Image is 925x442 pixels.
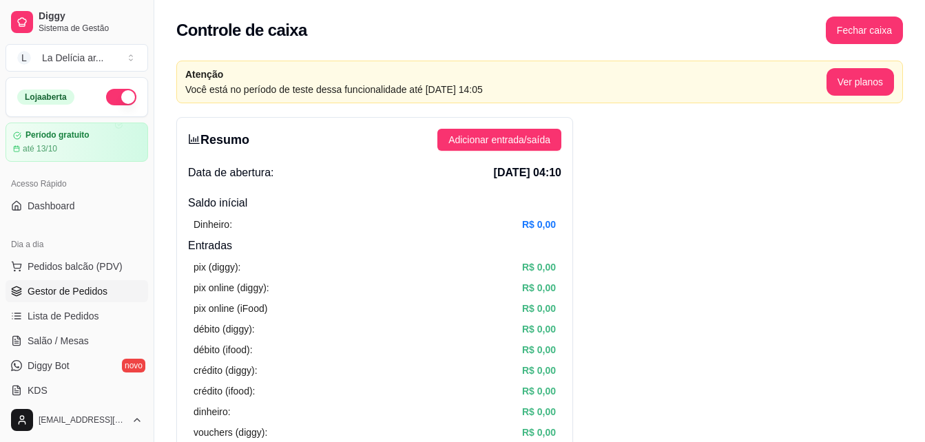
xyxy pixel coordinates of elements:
[194,363,258,378] article: crédito (diggy):
[6,280,148,302] a: Gestor de Pedidos
[28,199,75,213] span: Dashboard
[522,217,556,232] article: R$ 0,00
[42,51,104,65] div: La Delícia ar ...
[176,19,307,41] h2: Controle de caixa
[826,17,903,44] button: Fechar caixa
[437,129,561,151] button: Adicionar entrada/saída
[522,342,556,357] article: R$ 0,00
[28,309,99,323] span: Lista de Pedidos
[522,280,556,295] article: R$ 0,00
[185,82,827,97] article: Você está no período de teste dessa funcionalidade até [DATE] 14:05
[522,383,556,399] article: R$ 0,00
[6,403,148,436] button: [EMAIL_ADDRESS][DOMAIN_NAME]
[194,260,240,275] article: pix (diggy):
[522,425,556,440] article: R$ 0,00
[6,355,148,377] a: Diggy Botnovo
[6,330,148,352] a: Salão / Mesas
[194,301,267,316] article: pix online (iFood)
[106,89,136,105] button: Alterar Status
[185,67,827,82] article: Atenção
[39,23,143,34] span: Sistema de Gestão
[6,305,148,327] a: Lista de Pedidos
[28,359,70,372] span: Diggy Bot
[522,363,556,378] article: R$ 0,00
[6,6,148,39] a: DiggySistema de Gestão
[522,260,556,275] article: R$ 0,00
[28,334,89,348] span: Salão / Mesas
[17,90,74,105] div: Loja aberta
[6,195,148,217] a: Dashboard
[6,379,148,401] a: KDS
[39,414,126,425] span: [EMAIL_ADDRESS][DOMAIN_NAME]
[6,233,148,255] div: Dia a dia
[194,425,267,440] article: vouchers (diggy):
[6,173,148,195] div: Acesso Rápido
[194,342,253,357] article: débito (ifood):
[194,404,231,419] article: dinheiro:
[6,44,148,72] button: Select a team
[194,280,269,295] article: pix online (diggy):
[194,217,232,232] article: Dinheiro:
[194,322,255,337] article: débito (diggy):
[188,130,249,149] h3: Resumo
[39,10,143,23] span: Diggy
[194,383,255,399] article: crédito (ifood):
[28,284,107,298] span: Gestor de Pedidos
[827,76,894,87] a: Ver planos
[522,404,556,419] article: R$ 0,00
[17,51,31,65] span: L
[188,133,200,145] span: bar-chart
[448,132,550,147] span: Adicionar entrada/saída
[25,130,90,140] article: Período gratuito
[827,68,894,96] button: Ver planos
[28,383,48,397] span: KDS
[494,165,561,181] span: [DATE] 04:10
[188,238,561,254] h4: Entradas
[6,123,148,162] a: Período gratuitoaté 13/10
[188,195,561,211] h4: Saldo inícial
[188,165,274,181] span: Data de abertura:
[522,301,556,316] article: R$ 0,00
[23,143,57,154] article: até 13/10
[522,322,556,337] article: R$ 0,00
[28,260,123,273] span: Pedidos balcão (PDV)
[6,255,148,277] button: Pedidos balcão (PDV)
